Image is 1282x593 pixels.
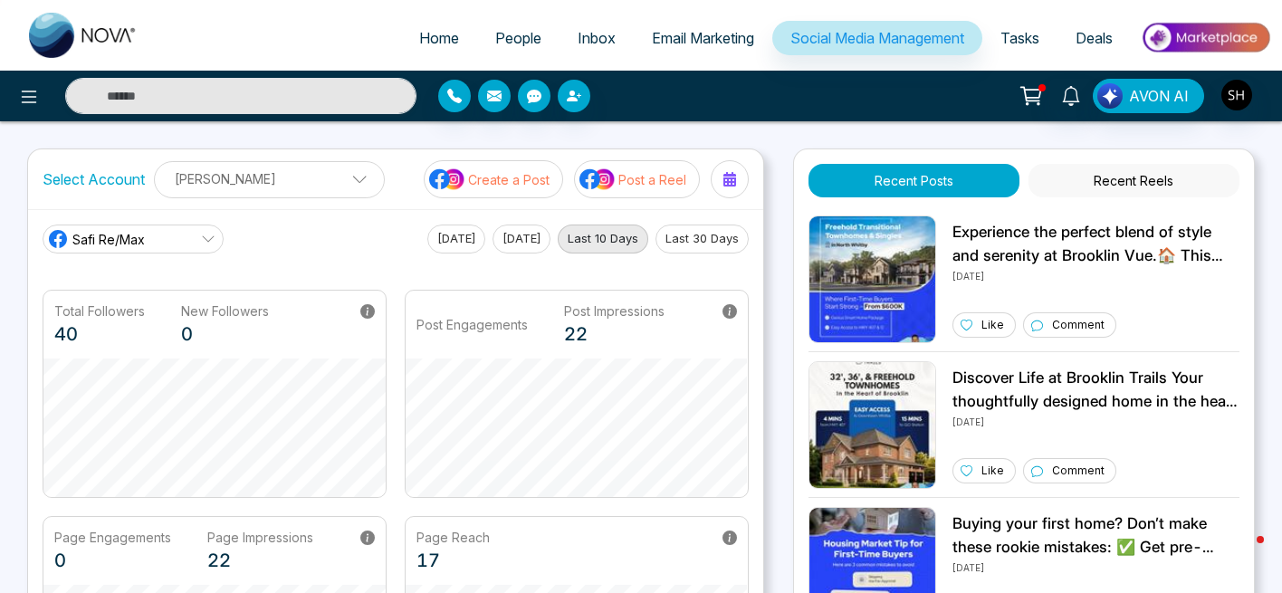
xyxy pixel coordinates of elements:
[1140,17,1271,58] img: Market-place.gif
[618,170,686,189] p: Post a Reel
[1057,21,1131,55] a: Deals
[1052,463,1105,479] p: Comment
[1220,531,1264,575] iframe: Intercom live chat
[952,267,1239,283] p: [DATE]
[952,221,1239,267] p: Experience the perfect blend of style and serenity at Brooklin Vue.🏠 This exclusive collection of...
[166,164,373,194] p: [PERSON_NAME]
[655,225,749,253] button: Last 30 Days
[772,21,982,55] a: Social Media Management
[54,528,171,547] p: Page Engagements
[952,413,1239,429] p: [DATE]
[578,29,616,47] span: Inbox
[495,29,541,47] span: People
[419,29,459,47] span: Home
[416,547,490,574] p: 17
[54,320,145,348] p: 40
[181,301,269,320] p: New Followers
[1221,80,1252,110] img: User Avatar
[72,230,145,249] span: Safi Re/Max
[1000,29,1039,47] span: Tasks
[634,21,772,55] a: Email Marketing
[1052,317,1105,333] p: Comment
[493,225,550,253] button: [DATE]
[401,21,477,55] a: Home
[808,164,1019,197] button: Recent Posts
[808,361,936,489] img: Unable to load img.
[207,547,313,574] p: 22
[477,21,560,55] a: People
[952,559,1239,575] p: [DATE]
[558,225,648,253] button: Last 10 Days
[564,301,665,320] p: Post Impressions
[181,320,269,348] p: 0
[564,320,665,348] p: 22
[560,21,634,55] a: Inbox
[1129,85,1189,107] span: AVON AI
[981,463,1004,479] p: Like
[952,512,1239,559] p: Buying your first home? Don’t make these rookie mistakes: ✅ Get pre-approved so you know exactly ...
[429,167,465,191] img: social-media-icon
[982,21,1057,55] a: Tasks
[416,315,528,334] p: Post Engagements
[424,160,563,198] button: social-media-iconCreate a Post
[652,29,754,47] span: Email Marketing
[579,167,616,191] img: social-media-icon
[427,225,485,253] button: [DATE]
[1028,164,1239,197] button: Recent Reels
[1093,79,1204,113] button: AVON AI
[54,301,145,320] p: Total Followers
[54,547,171,574] p: 0
[952,367,1239,413] p: Discover Life at Brooklin Trails Your thoughtfully designed home in the heart of [GEOGRAPHIC_DATA...
[981,317,1004,333] p: Like
[207,528,313,547] p: Page Impressions
[29,13,138,58] img: Nova CRM Logo
[790,29,964,47] span: Social Media Management
[574,160,700,198] button: social-media-iconPost a Reel
[468,170,550,189] p: Create a Post
[43,168,145,190] label: Select Account
[808,215,936,343] img: Unable to load img.
[1076,29,1113,47] span: Deals
[1097,83,1123,109] img: Lead Flow
[416,528,490,547] p: Page Reach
